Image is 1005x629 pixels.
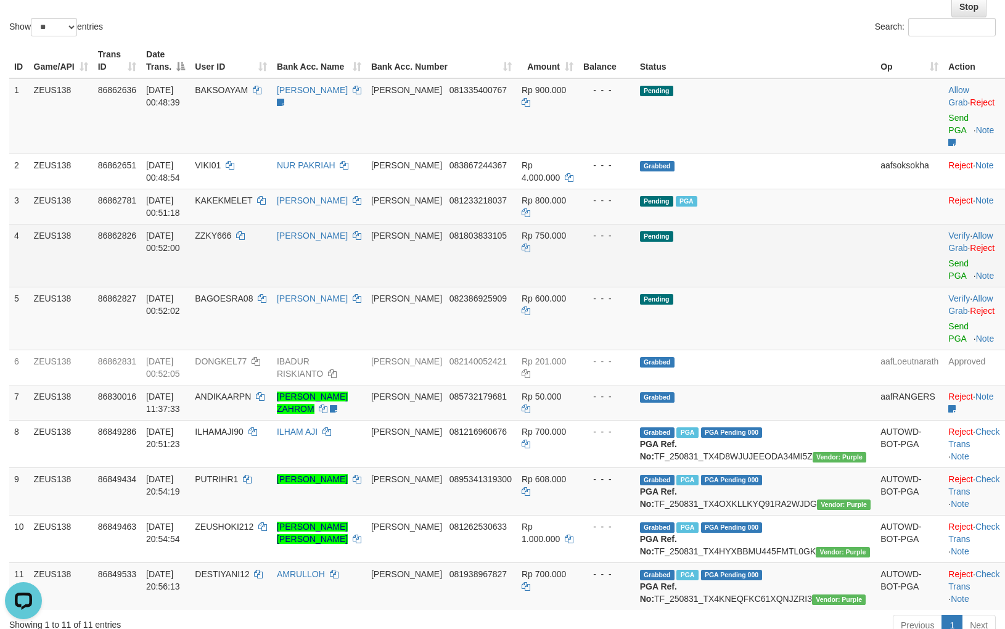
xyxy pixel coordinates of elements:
[948,195,973,205] a: Reject
[141,43,190,78] th: Date Trans.: activate to sort column descending
[371,85,442,95] span: [PERSON_NAME]
[943,224,1004,287] td: · ·
[522,474,566,484] span: Rp 608.000
[146,294,180,316] span: [DATE] 00:52:02
[371,427,442,437] span: [PERSON_NAME]
[583,159,630,171] div: - - -
[9,43,29,78] th: ID
[449,356,507,366] span: Copy 082140052421 to clipboard
[701,427,763,438] span: PGA Pending
[371,195,442,205] span: [PERSON_NAME]
[146,160,180,183] span: [DATE] 00:48:54
[449,392,507,401] span: Copy 085732179681 to clipboard
[98,392,136,401] span: 86830016
[948,113,969,135] a: Send PGA
[29,515,93,562] td: ZEUS138
[31,18,77,36] select: Showentries
[277,160,335,170] a: NUR PAKRIAH
[277,427,318,437] a: ILHAM AJI
[29,224,93,287] td: ZEUS138
[371,231,442,240] span: [PERSON_NAME]
[98,427,136,437] span: 86849286
[948,569,999,591] a: Check Trans
[583,520,630,533] div: - - -
[195,85,248,95] span: BAKSOAYAM
[701,570,763,580] span: PGA Pending
[701,475,763,485] span: PGA Pending
[640,294,673,305] span: Pending
[371,522,442,532] span: [PERSON_NAME]
[522,231,566,240] span: Rp 750.000
[813,452,866,462] span: Vendor URL: https://trx4.1velocity.biz
[277,474,348,484] a: [PERSON_NAME]
[449,195,507,205] span: Copy 081233218037 to clipboard
[522,85,566,95] span: Rp 900.000
[195,294,253,303] span: BAGOESRA08
[876,562,943,610] td: AUTOWD-BOT-PGA
[522,294,566,303] span: Rp 600.000
[948,294,993,316] span: ·
[449,160,507,170] span: Copy 083867244367 to clipboard
[9,385,29,420] td: 7
[583,229,630,242] div: - - -
[876,154,943,189] td: aafsoksokha
[943,562,1004,610] td: · ·
[277,195,348,205] a: [PERSON_NAME]
[908,18,996,36] input: Search:
[366,43,517,78] th: Bank Acc. Number: activate to sort column ascending
[943,43,1004,78] th: Action
[190,43,272,78] th: User ID: activate to sort column ascending
[970,306,995,316] a: Reject
[9,562,29,610] td: 11
[146,356,180,379] span: [DATE] 00:52:05
[970,243,995,253] a: Reject
[5,5,42,42] button: Open LiveChat chat widget
[449,85,507,95] span: Copy 081335400767 to clipboard
[29,78,93,154] td: ZEUS138
[635,420,876,467] td: TF_250831_TX4D8WJUJEEODA34MI5Z
[875,18,996,36] label: Search:
[195,569,249,579] span: DESTIYANI12
[943,420,1004,467] td: · ·
[948,392,973,401] a: Reject
[98,231,136,240] span: 86862826
[272,43,366,78] th: Bank Acc. Name: activate to sort column ascending
[948,258,969,281] a: Send PGA
[9,154,29,189] td: 2
[640,196,673,207] span: Pending
[277,356,323,379] a: IBADUR RISKIANTO
[449,474,512,484] span: Copy 0895341319300 to clipboard
[583,84,630,96] div: - - -
[277,231,348,240] a: [PERSON_NAME]
[583,194,630,207] div: - - -
[701,522,763,533] span: PGA Pending
[195,195,252,205] span: KAKEKMELET
[948,294,970,303] a: Verify
[583,425,630,438] div: - - -
[98,356,136,366] span: 86862831
[635,467,876,515] td: TF_250831_TX4OXKLLKYQ91RA2WJDG
[146,231,180,253] span: [DATE] 00:52:00
[640,392,675,403] span: Grabbed
[9,78,29,154] td: 1
[195,474,238,484] span: PUTRIHR1
[948,231,993,253] span: ·
[976,271,995,281] a: Note
[640,86,673,96] span: Pending
[98,85,136,95] span: 86862636
[640,487,677,509] b: PGA Ref. No:
[676,570,698,580] span: Marked by aafRornrotha
[9,224,29,287] td: 4
[371,294,442,303] span: [PERSON_NAME]
[146,474,180,496] span: [DATE] 20:54:19
[277,569,325,579] a: AMRULLOH
[277,294,348,303] a: [PERSON_NAME]
[522,569,566,579] span: Rp 700.000
[943,189,1004,224] td: ·
[635,43,876,78] th: Status
[640,475,675,485] span: Grabbed
[975,160,994,170] a: Note
[640,161,675,171] span: Grabbed
[817,499,871,510] span: Vendor URL: https://trx4.1velocity.biz
[640,439,677,461] b: PGA Ref. No:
